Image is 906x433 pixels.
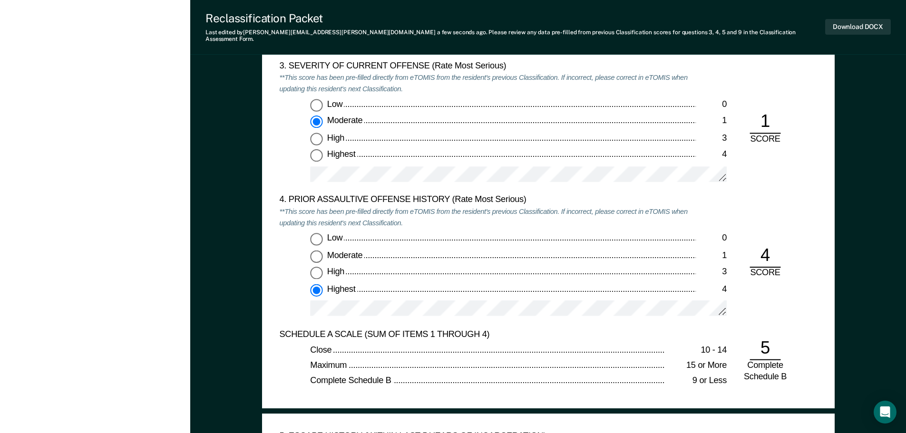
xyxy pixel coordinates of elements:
[279,61,696,72] div: 3. SEVERITY OF CURRENT OFFENSE (Rate Most Serious)
[696,133,727,144] div: 3
[310,250,322,262] input: Moderate1
[327,267,346,276] span: High
[327,283,357,293] span: Highest
[327,133,346,142] span: High
[665,344,727,356] div: 10 - 14
[310,133,322,145] input: High3
[696,250,727,261] div: 1
[696,233,727,244] div: 0
[310,149,322,162] input: Highest4
[696,267,727,278] div: 3
[310,360,348,369] span: Maximum
[874,401,896,423] div: Open Intercom Messenger
[327,115,364,125] span: Moderate
[310,99,322,111] input: Low0
[742,360,788,383] div: Complete Schedule B
[310,283,322,296] input: Highest4
[665,375,727,387] div: 9 or Less
[750,244,780,268] div: 4
[825,19,891,35] button: Download DOCX
[279,195,696,206] div: 4. PRIOR ASSAULTIVE OFFENSE HISTORY (Rate Most Serious)
[310,233,322,245] input: Low0
[279,329,696,340] div: SCHEDULE A SCALE (SUM OF ITEMS 1 THROUGH 4)
[696,149,727,161] div: 4
[696,283,727,295] div: 4
[327,250,364,259] span: Moderate
[310,115,322,128] input: Moderate1
[205,11,825,25] div: Reclassification Packet
[437,29,486,36] span: a few seconds ago
[742,134,788,145] div: SCORE
[327,149,357,159] span: Highest
[205,29,825,43] div: Last edited by [PERSON_NAME][EMAIL_ADDRESS][PERSON_NAME][DOMAIN_NAME] . Please review any data pr...
[750,110,780,134] div: 1
[327,99,344,108] span: Low
[310,375,393,385] span: Complete Schedule B
[310,267,322,279] input: High3
[665,360,727,371] div: 15 or More
[696,99,727,110] div: 0
[750,337,780,360] div: 5
[742,268,788,279] div: SCORE
[327,233,344,242] span: Low
[279,73,687,93] em: **This score has been pre-filled directly from eTOMIS from the resident's previous Classification...
[696,115,727,127] div: 1
[279,207,687,227] em: **This score has been pre-filled directly from eTOMIS from the resident's previous Classification...
[310,344,333,354] span: Close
